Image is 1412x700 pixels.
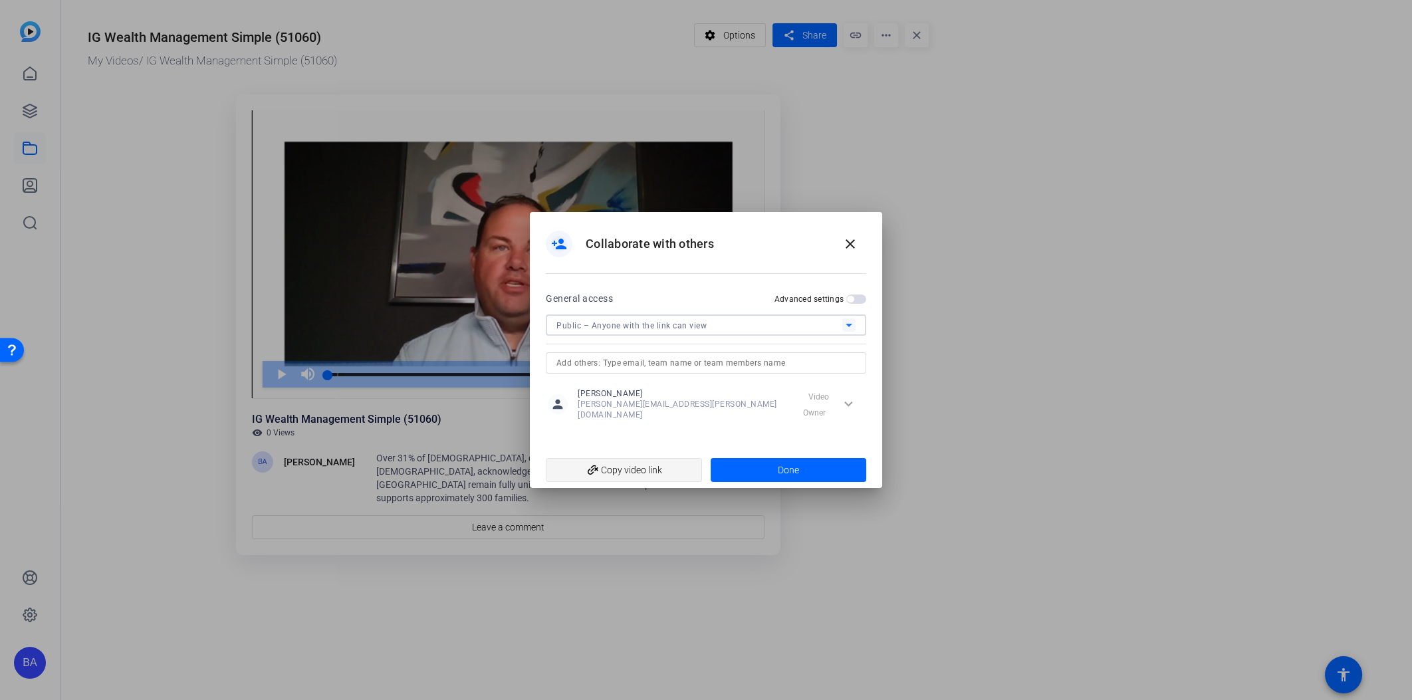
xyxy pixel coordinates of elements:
mat-icon: close [842,236,858,252]
span: Public – Anyone with the link can view [556,321,707,330]
mat-icon: person [548,394,568,414]
h2: General access [546,291,613,306]
span: Done [778,463,799,477]
button: Copy video link [546,458,702,482]
mat-icon: person_add [551,236,567,252]
span: Copy video link [556,457,691,483]
input: Add others: Type email, team name or team members name [556,355,856,371]
h1: Collaborate with others [586,236,714,252]
span: [PERSON_NAME] [578,388,792,399]
mat-icon: add_link [582,459,604,482]
span: [PERSON_NAME][EMAIL_ADDRESS][PERSON_NAME][DOMAIN_NAME] [578,399,792,420]
h2: Advanced settings [774,294,844,304]
button: Done [711,458,867,482]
